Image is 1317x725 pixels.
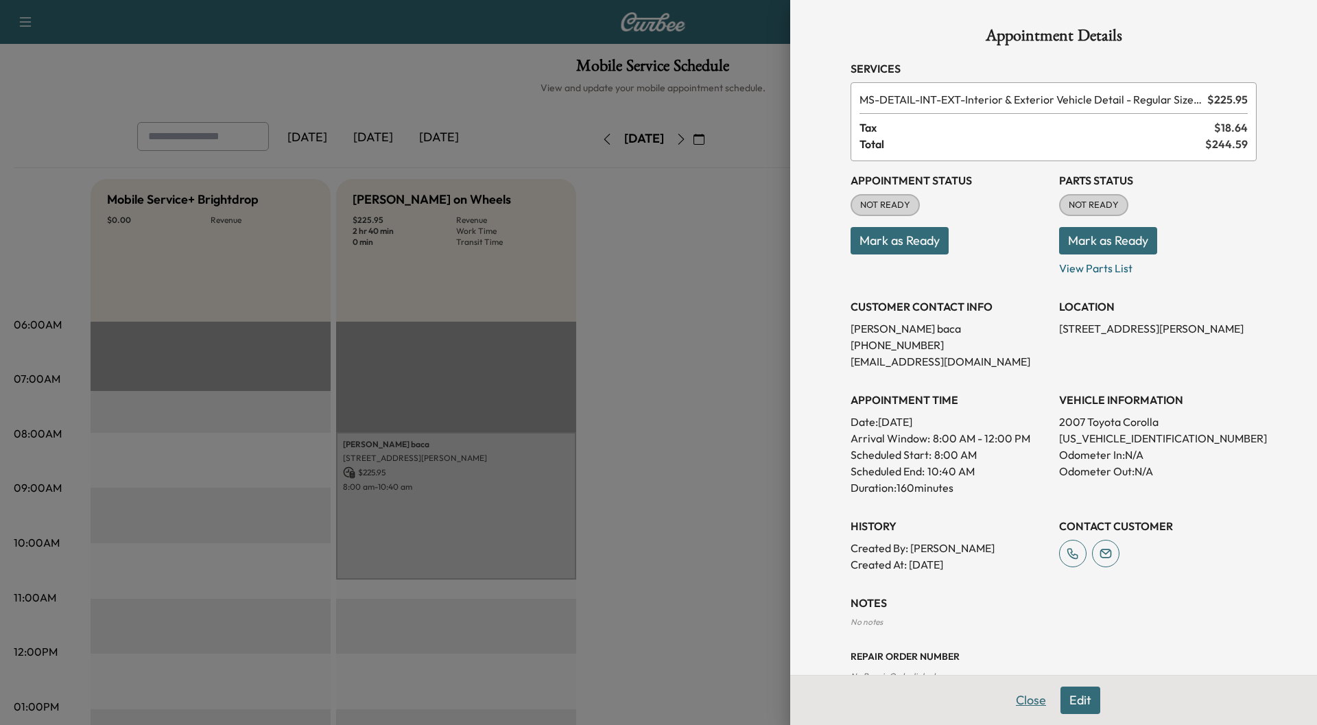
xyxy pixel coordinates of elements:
p: [PHONE_NUMBER] [851,337,1048,353]
p: View Parts List [1059,254,1257,276]
h3: Services [851,60,1257,77]
span: 8:00 AM - 12:00 PM [933,430,1030,447]
p: Created At : [DATE] [851,556,1048,573]
div: No notes [851,617,1257,628]
button: Mark as Ready [851,227,949,254]
button: Edit [1060,687,1100,714]
span: Total [859,136,1205,152]
h3: Repair Order number [851,650,1257,663]
button: Mark as Ready [1059,227,1157,254]
span: Interior & Exterior Vehicle Detail - Regular Size Vehicle [859,91,1202,108]
p: Arrival Window: [851,430,1048,447]
p: 10:40 AM [927,463,975,479]
h3: Parts Status [1059,172,1257,189]
p: Date: [DATE] [851,414,1048,430]
p: [STREET_ADDRESS][PERSON_NAME] [1059,320,1257,337]
p: Scheduled End: [851,463,925,479]
h3: APPOINTMENT TIME [851,392,1048,408]
h1: Appointment Details [851,27,1257,49]
h3: VEHICLE INFORMATION [1059,392,1257,408]
p: Duration: 160 minutes [851,479,1048,496]
h3: CUSTOMER CONTACT INFO [851,298,1048,315]
button: Close [1007,687,1055,714]
p: [PERSON_NAME] baca [851,320,1048,337]
h3: NOTES [851,595,1257,611]
span: No Repair Order linked [851,671,935,681]
h3: Appointment Status [851,172,1048,189]
p: Odometer Out: N/A [1059,463,1257,479]
span: NOT READY [1060,198,1127,212]
p: [EMAIL_ADDRESS][DOMAIN_NAME] [851,353,1048,370]
p: 8:00 AM [934,447,977,463]
span: $ 225.95 [1207,91,1248,108]
h3: LOCATION [1059,298,1257,315]
p: 2007 Toyota Corolla [1059,414,1257,430]
span: Tax [859,119,1214,136]
p: Odometer In: N/A [1059,447,1257,463]
span: $ 244.59 [1205,136,1248,152]
h3: History [851,518,1048,534]
h3: CONTACT CUSTOMER [1059,518,1257,534]
span: $ 18.64 [1214,119,1248,136]
p: Created By : [PERSON_NAME] [851,540,1048,556]
p: Scheduled Start: [851,447,932,463]
p: [US_VEHICLE_IDENTIFICATION_NUMBER] [1059,430,1257,447]
span: NOT READY [852,198,918,212]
